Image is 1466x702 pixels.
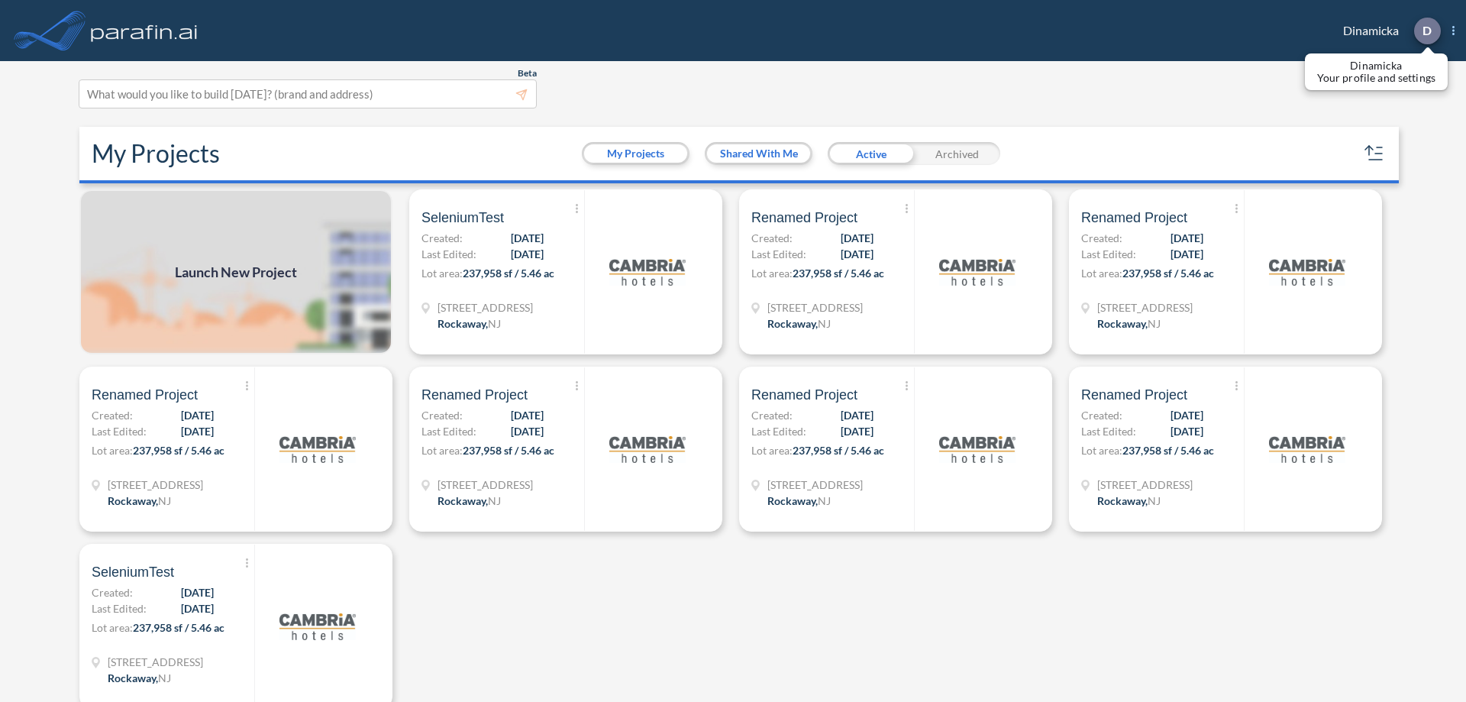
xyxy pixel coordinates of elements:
span: Lot area: [1081,444,1122,457]
div: Rockaway, NJ [1097,493,1161,509]
img: logo [1269,234,1345,310]
img: logo [279,588,356,665]
span: 237,958 sf / 5.46 ac [1122,267,1214,280]
span: Created: [751,407,793,423]
span: Last Edited: [1081,423,1136,439]
p: D [1422,24,1432,37]
span: Last Edited: [1081,246,1136,262]
span: [DATE] [181,407,214,423]
span: NJ [818,494,831,507]
span: Last Edited: [751,423,806,439]
span: NJ [158,494,171,507]
span: Created: [1081,407,1122,423]
span: Renamed Project [92,386,198,404]
span: Renamed Project [1081,386,1187,404]
span: 321 Mt Hope Ave [767,477,863,493]
div: Archived [914,142,1000,165]
span: 321 Mt Hope Ave [108,654,203,670]
h2: My Projects [92,139,220,168]
span: SeleniumTest [421,209,504,227]
span: Renamed Project [751,209,857,227]
span: 237,958 sf / 5.46 ac [1122,444,1214,457]
span: [DATE] [511,407,544,423]
div: Rockaway, NJ [767,315,831,332]
span: 237,958 sf / 5.46 ac [463,444,554,457]
img: logo [609,234,686,310]
span: Created: [1081,230,1122,246]
span: [DATE] [841,423,873,439]
span: NJ [488,317,501,330]
span: Lot area: [92,444,133,457]
span: Created: [751,230,793,246]
span: Lot area: [421,444,463,457]
button: My Projects [584,144,687,163]
span: 237,958 sf / 5.46 ac [133,444,224,457]
img: logo [1269,411,1345,487]
span: Rockaway , [108,494,158,507]
span: Renamed Project [1081,209,1187,227]
img: logo [609,411,686,487]
span: NJ [1148,317,1161,330]
span: Lot area: [92,621,133,634]
div: Rockaway, NJ [438,493,501,509]
span: Rockaway , [767,317,818,330]
div: Dinamicka [1320,18,1455,44]
div: Rockaway, NJ [1097,315,1161,332]
span: 321 Mt Hope Ave [438,477,533,493]
span: 321 Mt Hope Ave [1097,299,1193,315]
span: 237,958 sf / 5.46 ac [133,621,224,634]
span: Last Edited: [92,423,147,439]
span: NJ [1148,494,1161,507]
span: Created: [92,407,133,423]
div: Active [828,142,914,165]
span: Beta [518,67,537,79]
span: Lot area: [1081,267,1122,280]
span: Rockaway , [438,494,488,507]
span: Rockaway , [1097,494,1148,507]
span: Lot area: [421,267,463,280]
p: Dinamicka [1317,60,1435,72]
img: logo [939,234,1016,310]
span: [DATE] [841,246,873,262]
span: 321 Mt Hope Ave [108,477,203,493]
span: Created: [421,230,463,246]
span: NJ [488,494,501,507]
span: [DATE] [841,230,873,246]
span: Lot area: [751,267,793,280]
span: 321 Mt Hope Ave [1097,477,1193,493]
span: [DATE] [511,423,544,439]
span: Created: [92,584,133,600]
span: 321 Mt Hope Ave [438,299,533,315]
span: [DATE] [1171,423,1203,439]
span: Created: [421,407,463,423]
img: logo [279,411,356,487]
span: Last Edited: [421,423,476,439]
span: 321 Mt Hope Ave [767,299,863,315]
span: NJ [158,671,171,684]
span: Lot area: [751,444,793,457]
span: [DATE] [511,246,544,262]
span: Last Edited: [751,246,806,262]
button: sort [1362,141,1387,166]
span: Last Edited: [92,600,147,616]
span: Last Edited: [421,246,476,262]
span: Rockaway , [767,494,818,507]
span: [DATE] [1171,407,1203,423]
span: [DATE] [181,584,214,600]
div: Rockaway, NJ [108,670,171,686]
span: NJ [818,317,831,330]
p: Your profile and settings [1317,72,1435,84]
span: Rockaway , [1097,317,1148,330]
span: Rockaway , [108,671,158,684]
div: Rockaway, NJ [438,315,501,332]
img: add [79,189,392,354]
button: Shared With Me [707,144,810,163]
span: [DATE] [181,600,214,616]
span: 237,958 sf / 5.46 ac [463,267,554,280]
img: logo [88,15,201,46]
span: [DATE] [1171,246,1203,262]
span: [DATE] [1171,230,1203,246]
span: [DATE] [841,407,873,423]
a: Launch New Project [79,189,392,354]
span: [DATE] [181,423,214,439]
